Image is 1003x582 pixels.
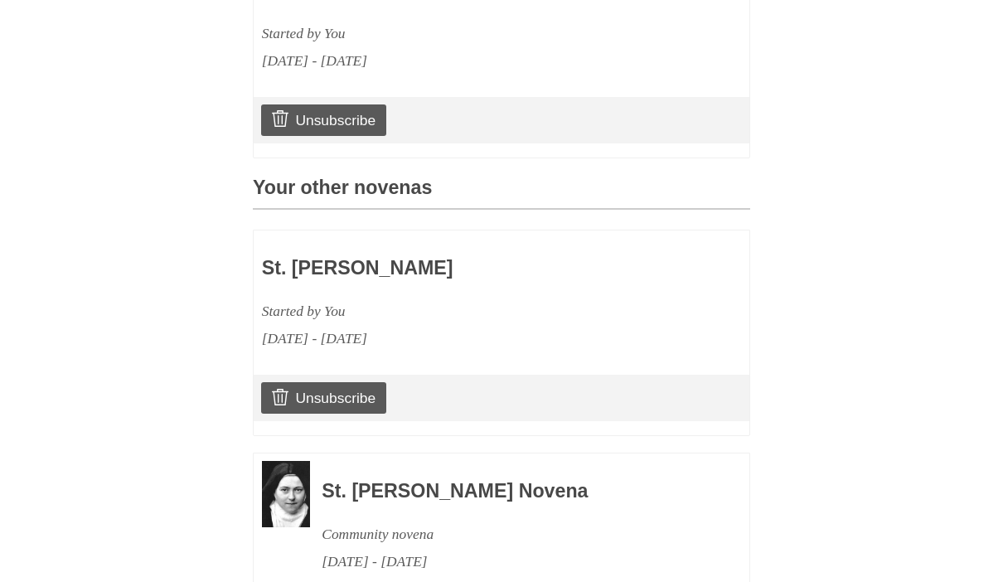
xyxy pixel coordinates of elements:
div: Started by You [262,20,645,47]
a: Unsubscribe [261,382,386,414]
img: Novena image [262,461,310,527]
div: Community novena [322,521,705,548]
div: [DATE] - [DATE] [322,548,705,575]
div: [DATE] - [DATE] [262,47,645,75]
h3: St. [PERSON_NAME] [262,258,645,279]
div: Started by You [262,298,645,325]
h3: St. [PERSON_NAME] Novena [322,481,705,502]
h3: Your other novenas [253,177,750,210]
div: [DATE] - [DATE] [262,325,645,352]
a: Unsubscribe [261,104,386,136]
